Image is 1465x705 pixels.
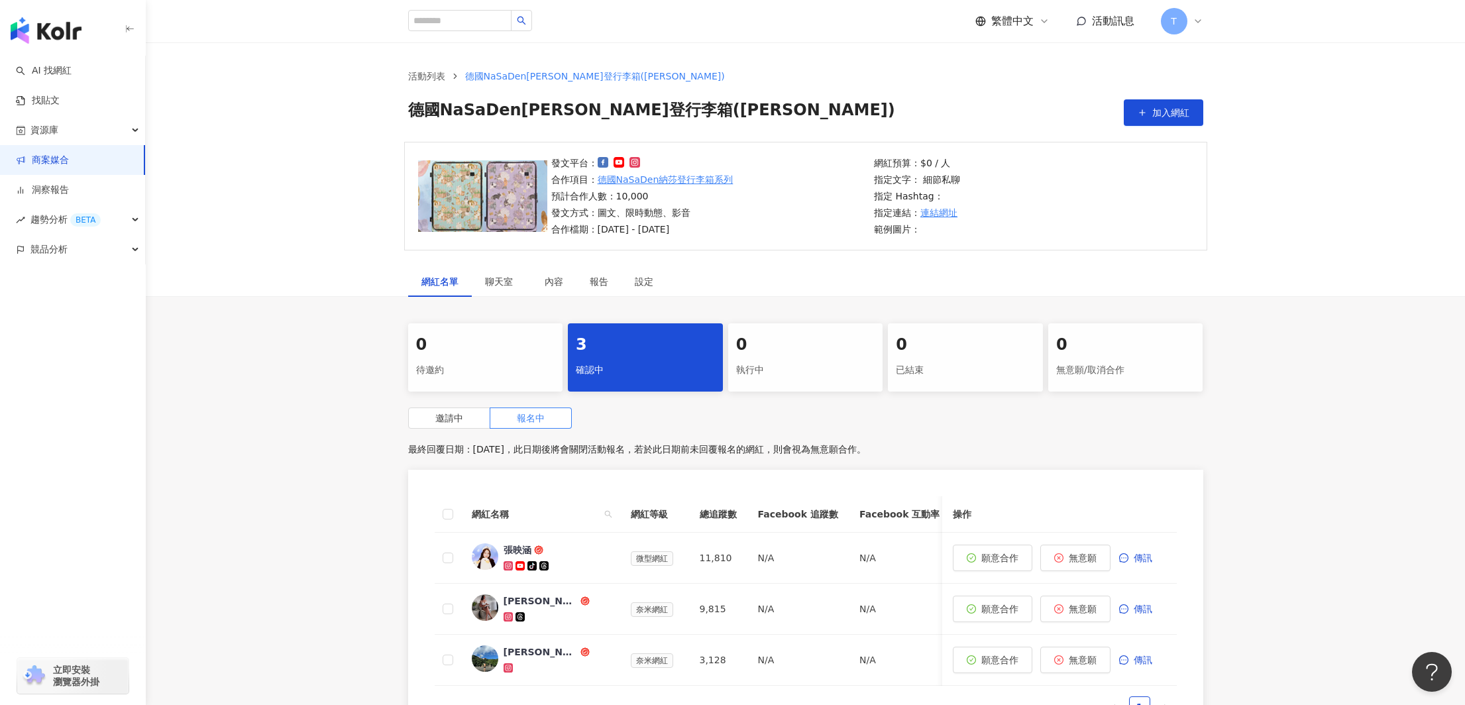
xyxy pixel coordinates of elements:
img: KOL Avatar [472,594,498,621]
div: 3 [576,334,715,356]
th: 總追蹤數 [689,496,747,533]
span: 傳訊 [1134,604,1152,614]
span: 競品分析 [30,235,68,264]
td: N/A [849,635,950,686]
button: 無意願 [1040,647,1111,673]
div: 待邀約 [416,359,555,382]
div: 無意願/取消合作 [1056,359,1195,382]
img: logo [11,17,81,44]
div: 設定 [635,274,653,289]
span: 傳訊 [1134,655,1152,665]
img: chrome extension [21,665,47,686]
div: [PERSON_NAME] [504,594,578,608]
th: Facebook 追蹤數 [747,496,849,533]
span: message [1119,553,1128,563]
button: 加入網紅 [1124,99,1203,126]
span: 趨勢分析 [30,205,101,235]
div: 0 [736,334,875,356]
td: N/A [849,533,950,584]
p: 網紅預算：$0 / 人 [874,156,960,170]
span: 德國NaSaDen[PERSON_NAME]登行李箱([PERSON_NAME]) [408,99,895,126]
span: message [1119,655,1128,665]
div: 0 [896,334,1035,356]
p: 預計合作人數：10,000 [551,189,733,203]
th: 操作 [942,496,1177,533]
td: 3,128 [689,635,747,686]
span: 網紅名稱 [472,507,599,521]
div: 執行中 [736,359,875,382]
span: message [1119,604,1128,614]
span: 德國NaSaDen[PERSON_NAME]登行李箱([PERSON_NAME]) [465,71,725,81]
div: 報告 [590,274,608,289]
div: 0 [1056,334,1195,356]
button: 無意願 [1040,596,1111,622]
div: [PERSON_NAME] [504,645,578,659]
span: 聊天室 [485,277,518,286]
span: 傳訊 [1134,553,1152,563]
span: 繁體中文 [991,14,1034,28]
a: chrome extension立即安裝 瀏覽器外掛 [17,658,129,694]
button: 傳訊 [1118,545,1166,571]
p: 指定文字： 細節私聊 [874,172,960,187]
p: 指定 Hashtag： [874,189,960,203]
button: 願意合作 [953,647,1032,673]
p: 合作檔期：[DATE] - [DATE] [551,222,733,237]
span: close-circle [1054,655,1063,665]
span: search [602,504,615,524]
span: 立即安裝 瀏覽器外掛 [53,664,99,688]
div: 張映涵 [504,543,531,557]
p: 合作項目： [551,172,733,187]
span: search [517,16,526,25]
img: 德國NaSaDen納莎登行李箱系列 [418,160,547,232]
span: 無意願 [1069,553,1097,563]
td: N/A [747,635,849,686]
p: 指定連結： [874,205,960,220]
button: 願意合作 [953,596,1032,622]
p: 發文方式：圖文、限時動態、影音 [551,205,733,220]
td: N/A [747,533,849,584]
p: 範例圖片： [874,222,960,237]
span: 奈米網紅 [631,602,673,617]
div: BETA [70,213,101,227]
span: 願意合作 [981,553,1018,563]
div: 0 [416,334,555,356]
a: 德國NaSaDen納莎登行李箱系列 [598,172,733,187]
span: search [604,510,612,518]
td: N/A [849,584,950,635]
p: 發文平台： [551,156,733,170]
span: 加入網紅 [1152,107,1189,118]
span: 奈米網紅 [631,653,673,668]
td: N/A [747,584,849,635]
th: Facebook 互動率 [849,496,950,533]
span: 微型網紅 [631,551,673,566]
a: 洞察報告 [16,184,69,197]
div: 確認中 [576,359,715,382]
span: T [1171,14,1177,28]
span: 邀請中 [435,413,463,423]
a: 活動列表 [406,69,448,83]
span: check-circle [967,604,976,614]
td: 9,815 [689,584,747,635]
div: 網紅名單 [421,274,459,289]
a: searchAI 找網紅 [16,64,72,78]
button: 願意合作 [953,545,1032,571]
span: close-circle [1054,553,1063,563]
span: 無意願 [1069,604,1097,614]
span: 願意合作 [981,604,1018,614]
span: close-circle [1054,604,1063,614]
span: 報名中 [517,413,545,423]
img: KOL Avatar [472,543,498,570]
a: 商案媒合 [16,154,69,167]
button: 無意願 [1040,545,1111,571]
iframe: Help Scout Beacon - Open [1412,652,1452,692]
p: 最終回覆日期：[DATE]，此日期後將會關閉活動報名，若於此日期前未回覆報名的網紅，則會視為無意願合作。 [408,439,1203,459]
td: 11,810 [689,533,747,584]
span: 活動訊息 [1092,15,1134,27]
button: 傳訊 [1118,647,1166,673]
div: 已結束 [896,359,1035,382]
th: 網紅等級 [620,496,689,533]
img: KOL Avatar [472,645,498,672]
span: rise [16,215,25,225]
span: 無意願 [1069,655,1097,665]
span: check-circle [967,655,976,665]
